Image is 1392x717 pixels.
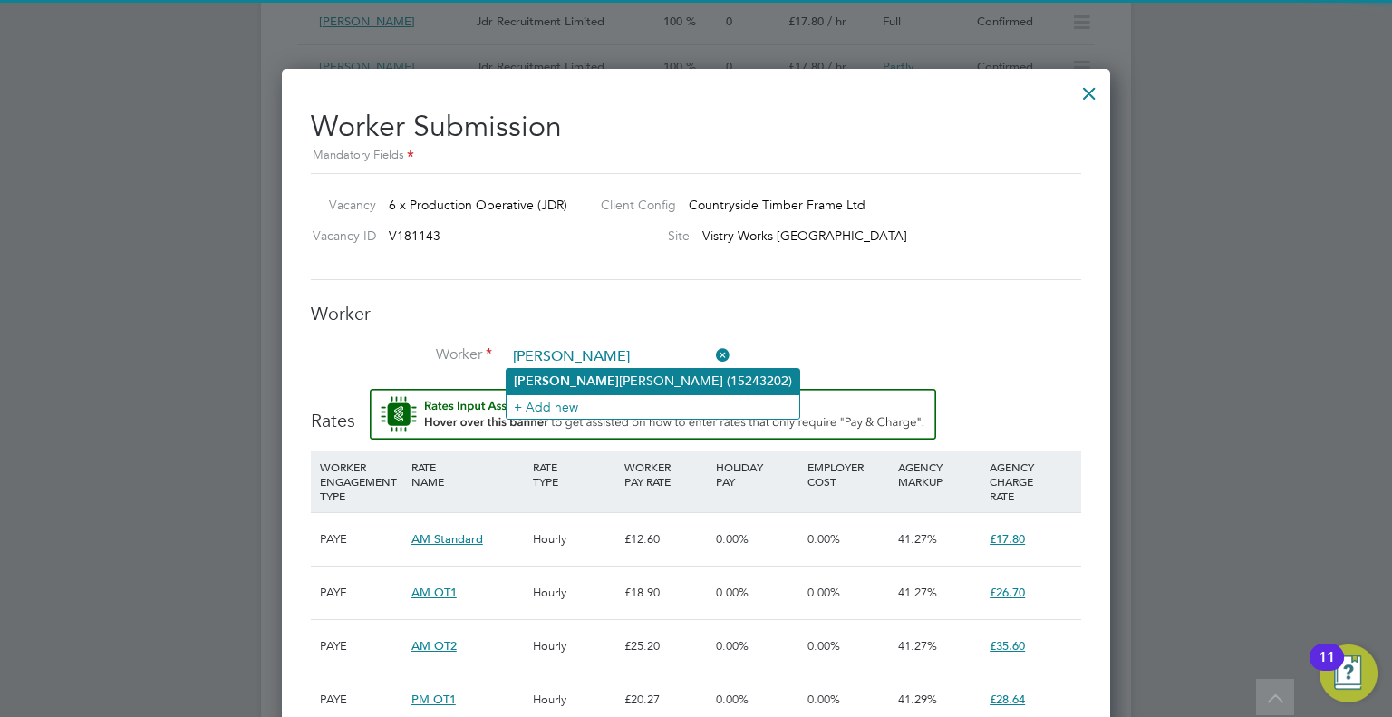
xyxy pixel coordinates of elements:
[807,692,840,707] span: 0.00%
[807,585,840,600] span: 0.00%
[898,638,937,654] span: 41.27%
[586,228,690,244] label: Site
[507,369,799,393] li: [PERSON_NAME] (15243202)
[898,585,937,600] span: 41.27%
[315,513,407,566] div: PAYE
[315,451,407,512] div: WORKER ENGAGEMENT TYPE
[990,531,1025,547] span: £17.80
[528,451,620,498] div: RATE TYPE
[528,620,620,673] div: Hourly
[528,513,620,566] div: Hourly
[315,567,407,619] div: PAYE
[311,389,1081,432] h3: Rates
[807,531,840,547] span: 0.00%
[370,389,936,440] button: Rate Assistant
[894,451,985,498] div: AGENCY MARKUP
[514,373,619,389] b: [PERSON_NAME]
[711,451,803,498] div: HOLIDAY PAY
[716,531,749,547] span: 0.00%
[311,302,1081,325] h3: Worker
[389,197,567,213] span: 6 x Production Operative (JDR)
[985,451,1077,512] div: AGENCY CHARGE RATE
[716,638,749,654] span: 0.00%
[315,620,407,673] div: PAYE
[716,692,749,707] span: 0.00%
[304,197,376,213] label: Vacancy
[1319,657,1335,681] div: 11
[898,692,937,707] span: 41.29%
[702,228,907,244] span: Vistry Works [GEOGRAPHIC_DATA]
[990,585,1025,600] span: £26.70
[807,638,840,654] span: 0.00%
[311,146,1081,166] div: Mandatory Fields
[411,531,483,547] span: AM Standard
[716,585,749,600] span: 0.00%
[990,692,1025,707] span: £28.64
[389,228,440,244] span: V181143
[311,345,492,364] label: Worker
[407,451,528,498] div: RATE NAME
[528,567,620,619] div: Hourly
[620,451,711,498] div: WORKER PAY RATE
[620,567,711,619] div: £18.90
[411,638,457,654] span: AM OT2
[620,513,711,566] div: £12.60
[803,451,894,498] div: EMPLOYER COST
[620,620,711,673] div: £25.20
[507,394,799,419] li: + Add new
[586,197,676,213] label: Client Config
[1319,644,1377,702] button: Open Resource Center, 11 new notifications
[304,228,376,244] label: Vacancy ID
[990,638,1025,654] span: £35.60
[689,197,865,213] span: Countryside Timber Frame Ltd
[411,692,456,707] span: PM OT1
[411,585,457,600] span: AM OT1
[311,94,1081,166] h2: Worker Submission
[507,344,730,371] input: Search for...
[898,531,937,547] span: 41.27%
